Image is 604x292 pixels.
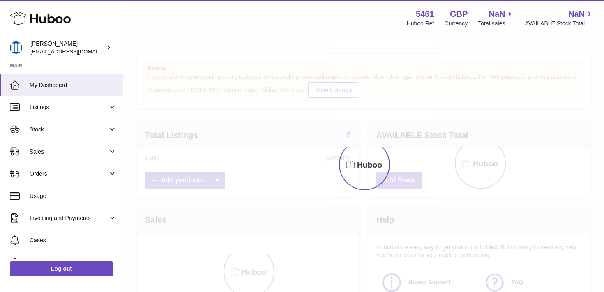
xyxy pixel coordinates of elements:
span: Orders [30,170,108,178]
span: Cases [30,237,117,244]
span: Channels [30,259,117,267]
div: [PERSON_NAME] [30,40,104,55]
strong: GBP [450,9,468,20]
span: My Dashboard [30,81,117,89]
span: [EMAIL_ADDRESS][DOMAIN_NAME] [30,48,121,55]
span: NaN [489,9,505,20]
span: NaN [568,9,585,20]
span: Total sales [478,20,514,28]
span: Sales [30,148,108,156]
span: Usage [30,192,117,200]
a: NaN Total sales [478,9,514,28]
img: oksana@monimoto.com [10,41,22,54]
span: Listings [30,103,108,111]
div: Huboo Ref [407,20,434,28]
a: NaN AVAILABLE Stock Total [525,9,594,28]
div: Currency [445,20,468,28]
strong: 5461 [416,9,434,20]
span: Stock [30,126,108,133]
a: Log out [10,261,113,276]
span: Invoicing and Payments [30,214,108,222]
span: AVAILABLE Stock Total [525,20,594,28]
